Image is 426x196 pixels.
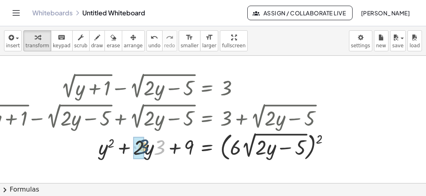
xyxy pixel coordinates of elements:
[205,33,213,42] i: format_size
[376,43,386,48] span: new
[202,43,216,48] span: larger
[164,43,175,48] span: redo
[104,30,122,51] button: erase
[89,30,105,51] button: draw
[409,43,420,48] span: load
[407,30,422,51] button: load
[374,30,388,51] button: new
[10,6,23,19] button: Toggle navigation
[220,30,247,51] button: fullscreen
[146,30,163,51] button: undoundo
[222,43,245,48] span: fullscreen
[74,43,88,48] span: scrub
[23,30,51,51] button: transform
[247,6,353,20] button: Assign / Collaborate Live
[148,43,161,48] span: undo
[106,43,120,48] span: erase
[122,30,145,51] button: arrange
[4,30,22,51] button: insert
[200,30,218,51] button: format_sizelarger
[72,30,90,51] button: scrub
[6,43,20,48] span: insert
[150,33,158,42] i: undo
[162,30,177,51] button: redoredo
[124,43,143,48] span: arrange
[186,33,193,42] i: format_size
[53,43,71,48] span: keypad
[390,30,406,51] button: save
[58,33,65,42] i: keyboard
[51,30,73,51] button: keyboardkeypad
[166,33,173,42] i: redo
[349,30,372,51] button: settings
[32,9,73,17] a: Whiteboards
[354,6,416,20] button: [PERSON_NAME]
[181,43,198,48] span: smaller
[91,43,103,48] span: draw
[254,9,346,17] span: Assign / Collaborate Live
[392,43,403,48] span: save
[351,43,370,48] span: settings
[361,9,410,17] span: [PERSON_NAME]
[25,43,49,48] span: transform
[179,30,200,51] button: format_sizesmaller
